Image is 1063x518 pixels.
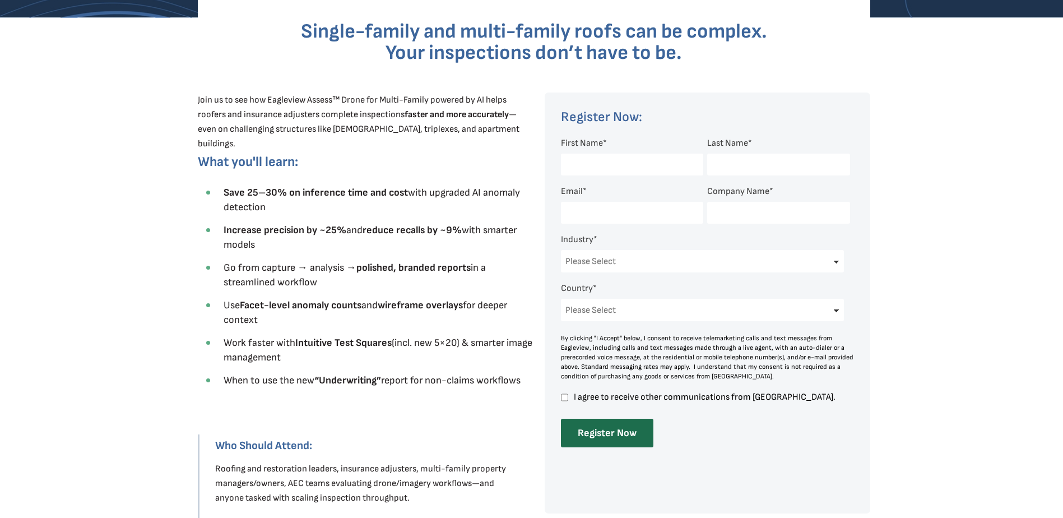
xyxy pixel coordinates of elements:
[561,334,855,381] div: By clicking "I Accept" below, I consent to receive telemarketing calls and text messages from Eag...
[561,283,593,294] span: Country
[224,187,520,213] span: with upgraded AI anomaly detection
[295,337,392,349] strong: Intuitive Test Squares
[386,41,682,65] span: Your inspections don’t have to be.
[224,187,408,198] strong: Save 25–30% on inference time and cost
[378,299,463,311] strong: wireframe overlays
[215,439,312,452] strong: Who Should Attend:
[405,109,509,120] strong: faster and more accurately
[224,262,486,288] span: Go from capture → analysis → in a streamlined workflow
[224,337,532,363] span: Work faster with (incl. new 5×20) & smarter image management
[224,299,507,326] span: Use and for deeper context
[240,299,361,311] strong: Facet-level anomaly counts
[224,224,346,236] strong: Increase precision by ~25%
[356,262,471,274] strong: polished, branded reports
[561,186,583,197] span: Email
[561,392,568,403] input: I agree to receive other communications from [GEOGRAPHIC_DATA].
[561,234,593,245] span: Industry
[561,419,653,447] input: Register Now
[572,392,850,402] span: I agree to receive other communications from [GEOGRAPHIC_DATA].
[198,154,298,170] span: What you'll learn:
[561,109,642,125] span: Register Now:
[301,20,767,44] span: Single-family and multi-family roofs can be complex.
[224,224,517,251] span: and with smarter models
[224,374,521,386] span: When to use the new report for non-claims workflows
[707,138,748,149] span: Last Name
[363,224,462,236] strong: reduce recalls by ~9%
[314,374,381,386] strong: “Underwriting”
[215,464,506,503] span: Roofing and restoration leaders, insurance adjusters, multi-family property managers/owners, AEC ...
[707,186,769,197] span: Company Name
[561,138,603,149] span: First Name
[198,95,519,149] span: Join us to see how Eagleview Assess™ Drone for Multi-Family powered by AI helps roofers and insur...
